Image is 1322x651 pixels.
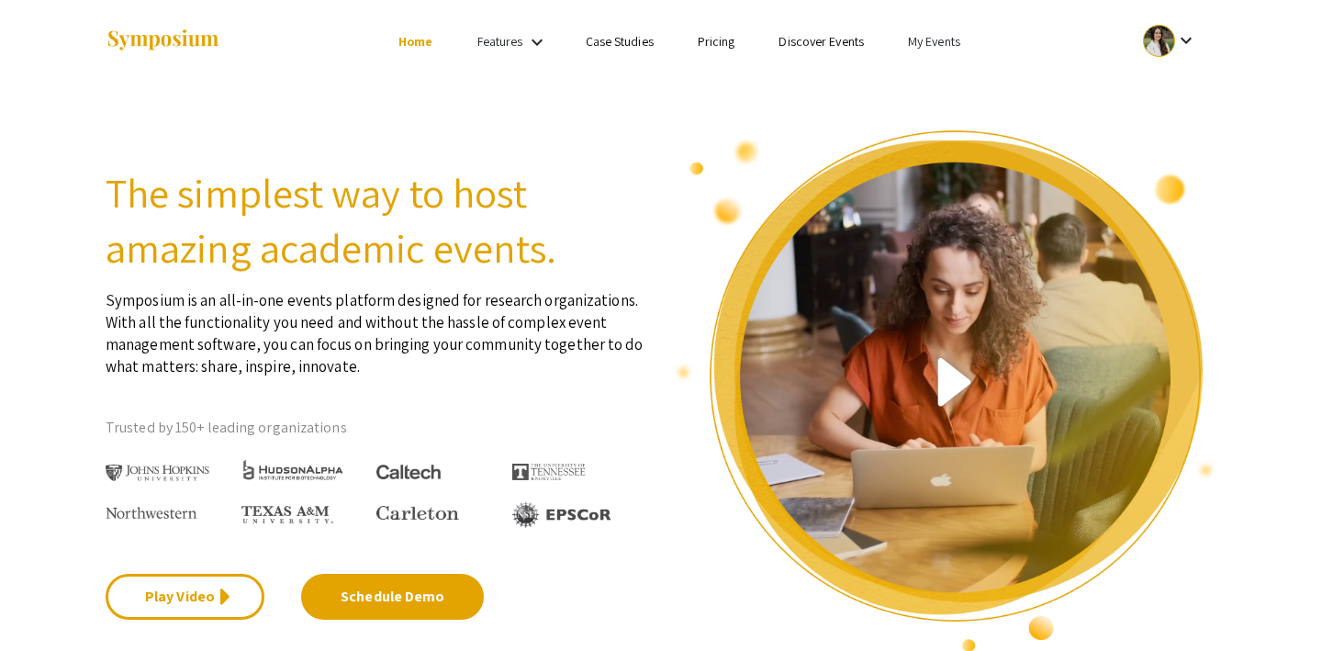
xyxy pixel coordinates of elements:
a: Features [477,33,523,50]
button: Expand account dropdown [1124,20,1216,62]
img: Texas A&M University [241,506,333,524]
a: Case Studies [586,33,654,50]
a: Home [398,33,432,50]
a: My Events [908,33,960,50]
a: Schedule Demo [301,574,484,620]
img: Northwestern [106,507,197,518]
a: Play Video [106,574,264,620]
mat-icon: Expand Features list [526,31,548,53]
p: Symposium is an all-in-one events platform designed for research organizations. With all the func... [106,275,647,377]
p: Trusted by 150+ leading organizations [106,414,647,442]
img: Caltech [376,465,441,480]
img: Johns Hopkins University [106,465,209,482]
img: Symposium by ForagerOne [106,28,220,53]
img: HudsonAlpha [241,459,345,480]
mat-icon: Expand account dropdown [1175,29,1197,51]
h2: The simplest way to host amazing academic events. [106,165,647,275]
a: Pricing [698,33,735,50]
img: EPSCOR [512,501,613,528]
img: Carleton [376,506,459,521]
a: Discover Events [779,33,864,50]
img: The University of Tennessee [512,464,586,480]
